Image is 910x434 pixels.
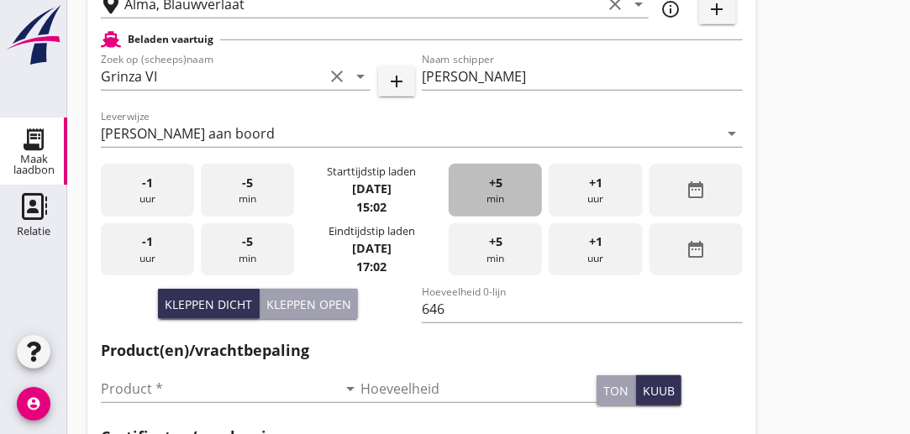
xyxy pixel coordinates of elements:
[449,164,542,217] div: min
[636,375,681,405] button: kuub
[643,382,675,400] div: kuub
[142,174,153,192] span: -1
[17,226,50,237] div: Relatie
[3,4,64,66] img: logo-small.a267ee39.svg
[686,239,706,259] i: date_range
[356,199,387,215] strong: 15:02
[101,375,337,402] input: Product *
[387,71,407,92] i: add
[101,164,194,217] div: uur
[589,174,602,192] span: +1
[201,164,294,217] div: min
[350,66,371,86] i: arrow_drop_down
[165,295,252,313] div: Kleppen dicht
[329,223,415,239] div: Eindtijdstip laden
[686,180,706,200] i: date_range
[352,240,392,256] strong: [DATE]
[340,379,360,399] i: arrow_drop_down
[356,259,387,275] strong: 17:02
[128,32,213,47] h2: Beladen vaartuig
[489,233,502,251] span: +5
[101,63,323,90] input: Zoek op (scheeps)naam
[17,387,50,421] i: account_circle
[327,164,416,180] div: Starttijdstip laden
[603,382,629,400] div: ton
[101,339,743,362] h2: Product(en)/vrachtbepaling
[327,66,347,86] i: clear
[142,233,153,251] span: -1
[449,223,542,276] div: min
[422,63,743,90] input: Naam schipper
[266,295,351,313] div: Kleppen open
[360,375,597,402] input: Hoeveelheid
[589,233,602,251] span: +1
[242,233,253,251] span: -5
[723,123,743,144] i: arrow_drop_down
[158,289,260,319] button: Kleppen dicht
[201,223,294,276] div: min
[260,289,358,319] button: Kleppen open
[489,174,502,192] span: +5
[549,223,642,276] div: uur
[101,223,194,276] div: uur
[597,375,636,405] button: ton
[549,164,642,217] div: uur
[242,174,253,192] span: -5
[422,295,743,322] input: Hoeveelheid 0-lijn
[352,180,392,196] strong: [DATE]
[101,126,275,141] div: [PERSON_NAME] aan boord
